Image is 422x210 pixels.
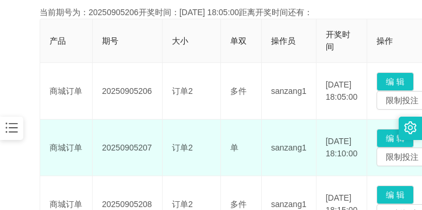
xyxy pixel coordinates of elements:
span: 单 [230,143,238,152]
span: 订单2 [172,86,193,96]
span: 开奖时间 [326,30,350,51]
td: 20250905206 [93,63,163,120]
td: [DATE] 18:10:00 [316,120,368,176]
td: [DATE] 18:05:00 [316,63,368,120]
button: 编 辑 [377,185,414,204]
i: 图标: bars [4,120,19,135]
button: 编 辑 [377,72,414,91]
td: 20250905207 [93,120,163,176]
td: 商城订单 [40,63,93,120]
span: 订单2 [172,143,193,152]
span: 期号 [102,36,118,45]
div: 当前期号为：20250905206开奖时间：[DATE] 18:05:00距离开奖时间还有： [40,6,382,19]
span: 操作员 [271,36,296,45]
td: sanzang1 [262,63,316,120]
span: 多件 [230,199,247,209]
span: 单双 [230,36,247,45]
span: 多件 [230,86,247,96]
span: 产品 [50,36,66,45]
i: 图标: setting [404,121,417,134]
td: 商城订单 [40,120,93,176]
span: 操作 [377,36,393,45]
span: 订单2 [172,199,193,209]
button: 编 辑 [377,129,414,148]
span: 大小 [172,36,188,45]
td: sanzang1 [262,120,316,176]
